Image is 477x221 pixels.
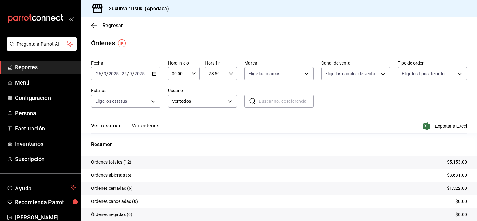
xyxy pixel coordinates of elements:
[108,71,119,76] input: ----
[91,123,159,133] div: Pestañas de navegación
[398,61,467,65] label: Tipo de orden
[15,110,38,116] font: Personal
[435,124,467,129] font: Exportar a Excel
[121,71,127,76] input: --
[15,64,38,71] font: Reportes
[104,5,169,12] h3: Sucursal: Itsuki (Apodaca)
[91,159,132,165] p: Órdenes totales (12)
[102,22,123,28] span: Regresar
[15,140,43,147] font: Inventarios
[172,98,226,105] span: Ver todos
[447,159,467,165] p: $5,153.00
[15,199,64,205] font: Recomienda Parrot
[455,198,467,205] p: $0.00
[248,71,280,77] span: Elige las marcas
[101,71,103,76] span: /
[259,95,314,107] input: Buscar no. de referencia
[91,38,115,48] div: Órdenes
[7,37,77,51] button: Pregunta a Parrot AI
[325,71,375,77] span: Elige los canales de venta
[127,71,129,76] span: /
[91,185,133,192] p: Órdenes cerradas (6)
[15,95,51,101] font: Configuración
[15,184,68,191] span: Ayuda
[91,198,138,205] p: Órdenes canceladas (0)
[69,16,74,21] button: open_drawer_menu
[15,79,30,86] font: Menú
[132,71,134,76] span: /
[134,71,145,76] input: ----
[244,61,314,65] label: Marca
[168,61,200,65] label: Hora inicio
[91,172,132,179] p: Órdenes abiertas (6)
[15,214,59,221] font: [PERSON_NAME]
[447,172,467,179] p: $3,631.00
[129,71,132,76] input: --
[424,122,467,130] button: Exportar a Excel
[95,98,127,104] span: Elige los estatus
[321,61,391,65] label: Canal de venta
[96,71,101,76] input: --
[402,71,447,77] span: Elige los tipos de orden
[120,71,121,76] span: -
[91,141,467,148] p: Resumen
[118,39,126,47] img: Marcador de información sobre herramientas
[168,88,237,93] label: Usuario
[91,88,160,93] label: Estatus
[91,61,160,65] label: Fecha
[205,61,237,65] label: Hora fin
[106,71,108,76] span: /
[4,45,77,52] a: Pregunta a Parrot AI
[15,156,45,162] font: Suscripción
[447,185,467,192] p: $1,522.00
[15,125,45,132] font: Facturación
[103,71,106,76] input: --
[132,123,159,133] button: Ver órdenes
[455,211,467,218] p: $0.00
[91,22,123,28] button: Regresar
[91,211,133,218] p: Órdenes negadas (0)
[17,41,67,47] span: Pregunta a Parrot AI
[91,123,122,129] font: Ver resumen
